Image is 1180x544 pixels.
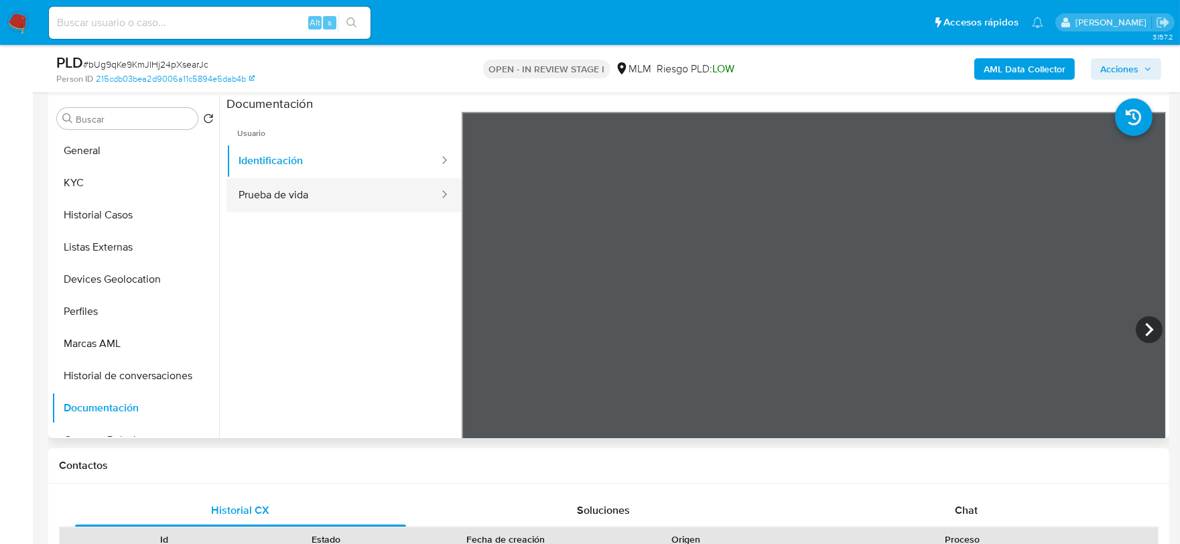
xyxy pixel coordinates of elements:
button: Cruces y Relaciones [52,424,219,456]
span: s [328,16,332,29]
a: Notificaciones [1032,17,1043,28]
span: Historial CX [211,502,269,518]
button: Acciones [1091,58,1161,80]
input: Buscar [76,113,192,125]
button: search-icon [338,13,365,32]
span: 3.157.2 [1153,31,1173,42]
h1: Contactos [59,459,1159,472]
p: OPEN - IN REVIEW STAGE I [483,60,610,78]
b: PLD [56,52,83,73]
button: Volver al orden por defecto [203,113,214,128]
span: Acciones [1100,58,1138,80]
button: Documentación [52,392,219,424]
a: Salir [1156,15,1170,29]
button: Historial de conversaciones [52,360,219,392]
button: Marcas AML [52,328,219,360]
input: Buscar usuario o caso... [49,14,371,31]
b: AML Data Collector [984,58,1065,80]
span: LOW [712,61,734,76]
span: Riesgo PLD: [657,62,734,76]
span: # bUg9qKe9KmJIHj24pXsearJc [83,58,208,71]
button: Buscar [62,113,73,124]
button: Devices Geolocation [52,263,219,295]
span: Soluciones [577,502,630,518]
span: Accesos rápidos [943,15,1019,29]
button: AML Data Collector [974,58,1075,80]
div: MLM [615,62,651,76]
span: Chat [955,502,978,518]
button: Historial Casos [52,199,219,231]
b: Person ID [56,73,93,85]
p: dalia.goicochea@mercadolibre.com.mx [1075,16,1151,29]
a: 215cdb03bea2d9006a11c5894e5dab4b [96,73,255,85]
button: General [52,135,219,167]
button: Listas Externas [52,231,219,263]
button: KYC [52,167,219,199]
button: Perfiles [52,295,219,328]
span: Alt [310,16,320,29]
